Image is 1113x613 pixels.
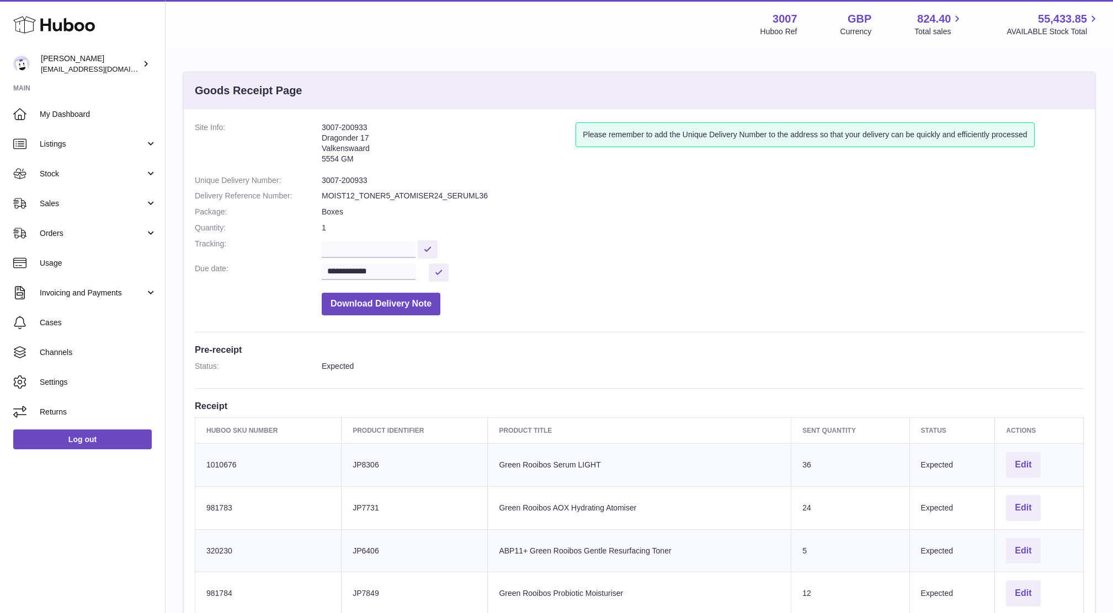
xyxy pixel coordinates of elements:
dt: Status: [195,361,322,372]
td: 320230 [195,529,342,572]
span: Channels [40,347,157,358]
a: 824.40 Total sales [914,12,963,37]
dd: Expected [322,361,1084,372]
span: Cases [40,318,157,328]
td: Expected [909,486,995,529]
td: 5 [791,529,909,572]
th: Sent Quantity [791,417,909,443]
th: Status [909,417,995,443]
strong: GBP [848,12,871,26]
button: Edit [1006,538,1040,564]
th: Product Identifier [342,417,488,443]
div: Huboo Ref [760,26,797,37]
a: 55,433.85 AVAILABLE Stock Total [1007,12,1100,37]
td: JP8306 [342,443,488,486]
span: Listings [40,139,145,149]
td: 24 [791,486,909,529]
td: Green Rooibos Serum LIGHT [488,443,791,486]
span: [EMAIL_ADDRESS][DOMAIN_NAME] [41,64,162,73]
span: Stock [40,169,145,179]
dt: Package: [195,207,322,217]
dd: 3007-200933 [322,175,1084,186]
button: Edit [1006,580,1040,606]
dt: Due date: [195,264,322,282]
span: Sales [40,198,145,209]
dd: 1 [322,223,1084,233]
span: 55,433.85 [1038,12,1087,26]
span: Invoicing and Payments [40,288,145,298]
td: 1010676 [195,443,342,486]
span: Orders [40,228,145,239]
td: 981783 [195,486,342,529]
h3: Pre-receipt [195,343,1084,356]
dt: Unique Delivery Number: [195,175,322,186]
div: Please remember to add the Unique Delivery Number to the address so that your delivery can be qui... [576,122,1034,147]
td: Expected [909,529,995,572]
dt: Quantity: [195,223,322,233]
span: 824.40 [917,12,951,26]
td: Green Rooibos AOX Hydrating Atomiser [488,486,791,529]
td: JP6406 [342,529,488,572]
img: bevmay@maysama.com [13,56,30,72]
h3: Receipt [195,400,1084,412]
span: AVAILABLE Stock Total [1007,26,1100,37]
td: ABP11+ Green Rooibos Gentle Resurfacing Toner [488,529,791,572]
th: Huboo SKU Number [195,417,342,443]
td: JP7731 [342,486,488,529]
th: Product title [488,417,791,443]
span: Settings [40,377,157,388]
button: Edit [1006,452,1040,478]
div: Currency [840,26,872,37]
span: Returns [40,407,157,417]
button: Download Delivery Note [322,293,440,315]
div: [PERSON_NAME] [41,53,140,74]
h3: Goods Receipt Page [195,83,302,98]
td: Expected [909,443,995,486]
dd: Boxes [322,207,1084,217]
td: 36 [791,443,909,486]
span: My Dashboard [40,109,157,120]
span: Usage [40,258,157,268]
dt: Tracking: [195,239,322,258]
button: Edit [1006,495,1040,521]
a: Log out [13,429,152,449]
address: 3007-200933 Dragonder 17 Valkenswaard 5554 GM [322,122,576,170]
dt: Site Info: [195,122,322,170]
strong: 3007 [773,12,797,26]
th: Actions [995,417,1084,443]
dt: Delivery Reference Number: [195,191,322,201]
dd: MOIST12_TONER5_ATOMISER24_SERUML36 [322,191,1084,201]
span: Total sales [914,26,963,37]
